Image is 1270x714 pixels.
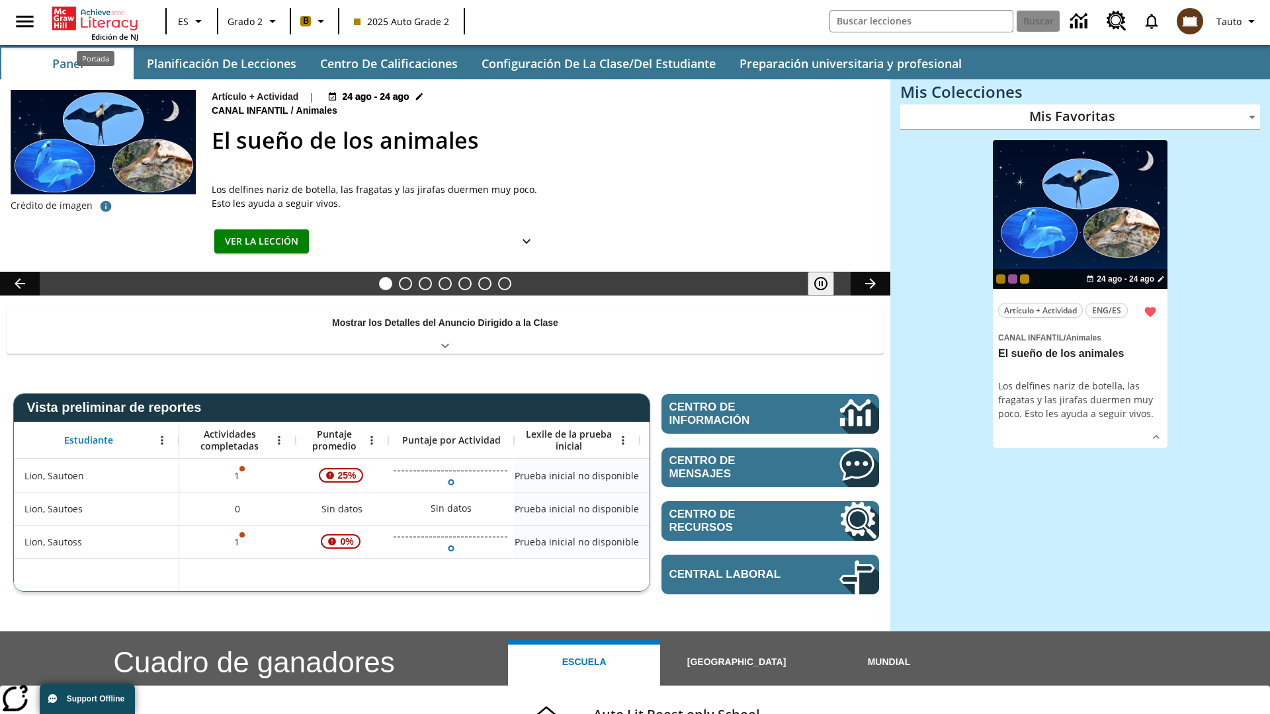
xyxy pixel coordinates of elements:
[1064,333,1066,342] span: /
[1020,274,1029,284] div: New 2025 class
[998,303,1083,318] button: Artículo + Actividad
[179,492,296,525] div: 0, Lion, Sautoes
[310,48,468,79] button: Centro de calificaciones
[515,502,639,516] span: Prueba inicial no disponible, Lion, Sautoes
[1138,300,1162,324] button: Remover de Favoritas
[40,684,135,714] button: Support Offline
[325,90,426,104] button: 24 ago - 24 ago Elegir fechas
[661,394,879,434] a: Centro de información
[669,401,794,427] span: Centro de información
[335,530,359,553] span: 0%
[179,525,296,558] div: 1, Es posible que sea inválido el puntaje de una o más actividades., Lion, Sautoss
[77,51,114,66] div: Portada
[1146,427,1166,447] button: Ver más
[296,459,388,492] div: , 25%, ¡Atención! La puntuación media de 25% correspondiente al primer intento de este estudiante...
[640,525,765,558] div: Sin datos, Lion, Sautoss
[11,11,448,25] body: Máximo 600 caracteres Presiona Escape para desactivar la barra de herramientas Presiona Alt + F10...
[419,277,432,290] button: Diapositiva 3 ¿Lo quieres con papas fritas?
[354,15,449,28] span: 2025 Auto Grade 2
[332,316,558,330] p: Mostrar los Detalles del Anuncio Dirigido a la Clase
[214,229,309,254] button: Ver la lección
[152,430,172,450] button: Abrir menú
[235,502,240,516] span: 0
[498,277,511,290] button: Diapositiva 7 Una idea, mucho trabajo
[233,535,242,549] p: 1
[660,639,812,686] button: [GEOGRAPHIC_DATA]
[996,274,1005,284] div: Clase actual
[212,104,291,118] span: Canal Infantil
[362,430,382,450] button: Abrir menú
[830,11,1013,32] input: Buscar campo
[7,308,884,354] div: Mostrar los Detalles del Anuncio Dirigido a la Clase
[11,199,93,212] p: Crédito de imagen
[343,90,409,104] span: 24 ago - 24 ago
[309,90,314,104] span: |
[613,430,633,450] button: Abrir menú
[458,277,472,290] button: Diapositiva 5 ¿Los autos del futuro?
[1097,273,1154,285] span: 24 ago - 24 ago
[1099,3,1134,39] a: Centro de recursos, Se abrirá en una pestaña nueva.
[900,83,1260,101] h3: Mis Colecciones
[64,434,113,446] span: Estudiante
[661,555,879,594] a: Central laboral
[179,459,296,492] div: 1, Es posible que sea inválido el puntaje de una o más actividades., Lion, Sautoen
[333,463,362,487] span: 25%
[233,469,242,483] p: 1
[222,9,286,33] button: Grado: Grado 2, Elige un grado
[24,535,82,549] span: Lion, Sautoss
[1062,3,1099,40] a: Centro de información
[1211,9,1265,33] button: Perfil/Configuración
[471,48,726,79] button: Configuración de la clase/del estudiante
[439,277,452,290] button: Diapositiva 4 Modas que pasaron de moda
[808,272,847,296] div: Pausar
[478,277,491,290] button: Diapositiva 6 ¿Cuál es la gran idea?
[513,229,540,254] button: Ver más
[228,15,263,28] span: Grado 2
[212,182,542,210] div: Los delfines nariz de botella, las fragatas y las jirafas duermen muy poco. Esto les ayuda a segu...
[669,508,800,534] span: Centro de recursos
[399,277,412,290] button: Diapositiva 2 Llevar el cine a la dimensión X
[296,525,388,558] div: , 0%, ¡Atención! La puntuación media de 0% correspondiente al primer intento de este estudiante d...
[52,4,138,42] div: Portada
[1,48,134,79] button: Panel
[998,333,1064,342] span: Canal Infantil
[669,454,800,481] span: Centro de mensajes
[515,535,639,549] span: Prueba inicial no disponible, Lion, Sautoss
[640,459,765,492] div: Sin datos, Lion, Sautoen
[1134,4,1169,38] a: Notificaciones
[1066,333,1101,342] span: Animales
[521,428,617,452] span: Lexile de la prueba inicial
[661,501,879,541] a: Centro de recursos, Se abrirá en una pestaña nueva.
[1085,303,1128,318] button: ENG/ES
[171,9,213,33] button: Lenguaje: ES, Selecciona un idioma
[1092,303,1121,317] span: ENG/ES
[1216,15,1242,28] span: Tauto
[993,140,1167,449] div: lesson details
[515,469,639,483] span: Prueba inicial no disponible, Lion, Sautoen
[302,428,366,452] span: Puntaje promedio
[998,379,1162,420] div: Los delfines nariz de botella, las fragatas y las jirafas duermen muy poco. Esto les ayuda a segu...
[291,105,294,116] span: /
[813,639,965,686] button: Mundial
[296,492,388,525] div: Sin datos, Lion, Sautoes
[1008,274,1017,284] div: OL 2025 Auto Grade 3
[900,104,1260,130] div: Mis Favoritas
[1004,303,1077,317] span: Artículo + Actividad
[269,430,289,450] button: Abrir menú
[91,32,138,42] span: Edición de NJ
[808,272,834,296] button: Pausar
[212,90,298,104] p: Artículo + Actividad
[67,694,124,703] span: Support Offline
[5,2,44,41] button: Abrir el menú lateral
[24,502,83,516] span: Lion, Sautoes
[1083,273,1167,285] button: 24 ago - 24 ago Elegir fechas
[402,434,501,446] span: Puntaje por Actividad
[424,495,478,522] div: Sin datos, Lion, Sautoes
[640,492,765,525] div: Sin datos, Lion, Sautoes
[295,9,334,33] button: Boost El color de la clase es anaranjado claro. Cambiar el color de la clase.
[1169,4,1211,38] button: Escoja un nuevo avatar
[186,428,273,452] span: Actividades completadas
